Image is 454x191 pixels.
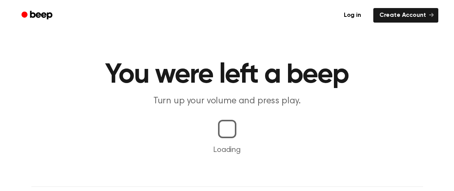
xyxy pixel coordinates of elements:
p: Turn up your volume and press play. [80,95,374,108]
p: Loading [9,144,445,156]
a: Create Account [373,8,438,23]
a: Log in [336,7,369,24]
h1: You were left a beep [31,61,423,89]
a: Beep [16,8,59,23]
